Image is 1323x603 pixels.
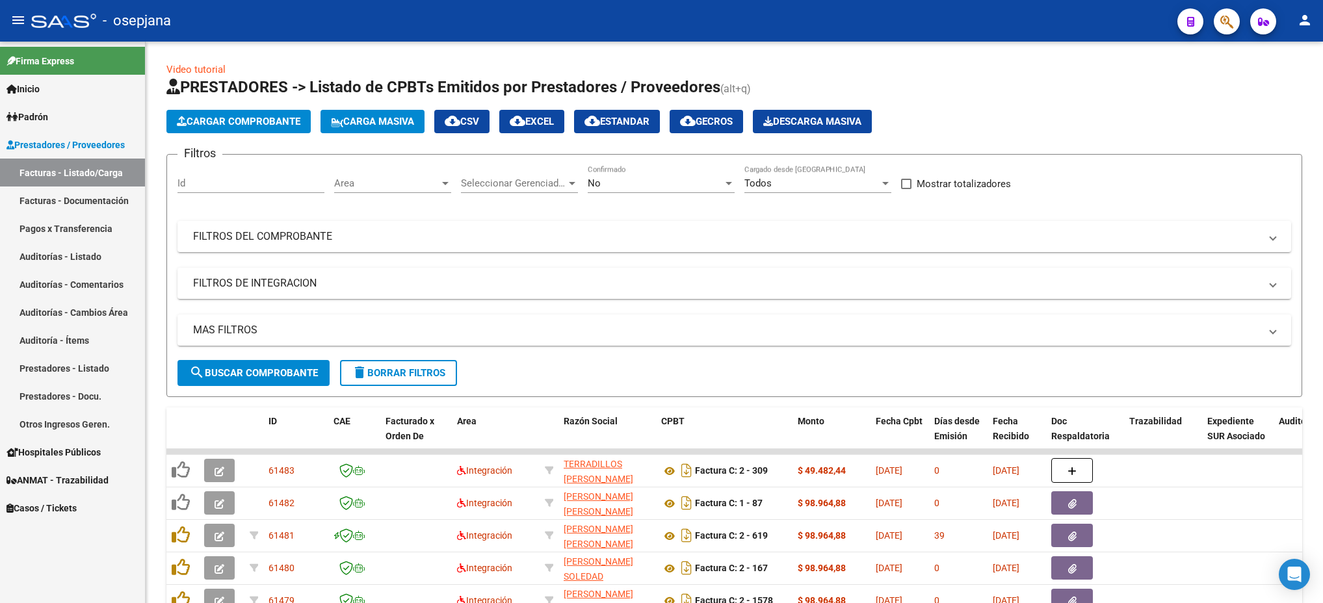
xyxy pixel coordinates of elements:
[993,465,1019,476] span: [DATE]
[792,407,871,465] datatable-header-cell: Monto
[876,416,923,426] span: Fecha Cpbt
[753,110,872,133] button: Descarga Masiva
[798,563,846,573] strong: $ 98.964,88
[452,407,540,465] datatable-header-cell: Area
[7,110,48,124] span: Padrón
[499,110,564,133] button: EXCEL
[177,268,1291,299] mat-expansion-panel-header: FILTROS DE INTEGRACION
[331,116,414,127] span: Carga Masiva
[993,530,1019,541] span: [DATE]
[1207,416,1265,441] span: Expediente SUR Asociado
[457,530,512,541] span: Integración
[564,522,651,549] div: 27371412277
[177,116,300,127] span: Cargar Comprobante
[678,460,695,481] i: Descargar documento
[678,558,695,578] i: Descargar documento
[457,465,512,476] span: Integración
[7,138,125,152] span: Prestadores / Proveedores
[1129,416,1182,426] span: Trazabilidad
[1297,12,1313,28] mat-icon: person
[434,110,490,133] button: CSV
[934,416,980,441] span: Días desde Emisión
[7,54,74,68] span: Firma Express
[189,367,318,379] span: Buscar Comprobante
[1202,407,1274,465] datatable-header-cell: Expediente SUR Asociado
[352,367,445,379] span: Borrar Filtros
[564,457,651,484] div: 24247517363
[564,416,618,426] span: Razón Social
[1279,559,1310,590] div: Open Intercom Messenger
[763,116,861,127] span: Descarga Masiva
[177,314,1291,346] mat-expansion-panel-header: MAS FILTROS
[564,524,633,549] span: [PERSON_NAME] [PERSON_NAME]
[386,416,434,441] span: Facturado x Orden De
[445,116,479,127] span: CSV
[574,110,660,133] button: Estandar
[340,360,457,386] button: Borrar Filtros
[917,176,1011,192] span: Mostrar totalizadores
[798,530,846,541] strong: $ 98.964,88
[876,563,902,573] span: [DATE]
[564,556,633,582] span: [PERSON_NAME] SOLEDAD
[263,407,328,465] datatable-header-cell: ID
[695,498,763,509] strong: Factura C: 1 - 87
[695,563,768,574] strong: Factura C: 2 - 167
[695,531,768,541] strong: Factura C: 2 - 619
[334,416,350,426] span: CAE
[166,110,311,133] button: Cargar Comprobante
[380,407,452,465] datatable-header-cell: Facturado x Orden De
[744,177,772,189] span: Todos
[871,407,929,465] datatable-header-cell: Fecha Cpbt
[564,459,633,484] span: TERRADILLOS [PERSON_NAME]
[1124,407,1202,465] datatable-header-cell: Trazabilidad
[461,177,566,189] span: Seleccionar Gerenciador
[678,493,695,513] i: Descargar documento
[510,113,525,129] mat-icon: cloud_download
[189,365,205,380] mat-icon: search
[584,116,649,127] span: Estandar
[934,530,945,541] span: 39
[7,445,101,459] span: Hospitales Públicos
[934,563,939,573] span: 0
[1279,416,1317,426] span: Auditoria
[993,498,1019,508] span: [DATE]
[588,177,601,189] span: No
[720,83,751,95] span: (alt+q)
[269,530,295,541] span: 61481
[798,498,846,508] strong: $ 98.964,88
[661,416,685,426] span: CPBT
[193,323,1260,337] mat-panel-title: MAS FILTROS
[695,466,768,476] strong: Factura C: 2 - 309
[564,554,651,582] div: 27361663476
[876,498,902,508] span: [DATE]
[993,563,1019,573] span: [DATE]
[193,229,1260,244] mat-panel-title: FILTROS DEL COMPROBANTE
[564,489,651,517] div: 27256836063
[177,221,1291,252] mat-expansion-panel-header: FILTROS DEL COMPROBANTE
[166,64,226,75] a: Video tutorial
[457,563,512,573] span: Integración
[328,407,380,465] datatable-header-cell: CAE
[934,465,939,476] span: 0
[269,416,277,426] span: ID
[876,465,902,476] span: [DATE]
[993,416,1029,441] span: Fecha Recibido
[680,113,696,129] mat-icon: cloud_download
[929,407,988,465] datatable-header-cell: Días desde Emisión
[103,6,171,35] span: - osepjana
[876,530,902,541] span: [DATE]
[166,78,720,96] span: PRESTADORES -> Listado de CPBTs Emitidos por Prestadores / Proveedores
[10,12,26,28] mat-icon: menu
[457,416,477,426] span: Area
[656,407,792,465] datatable-header-cell: CPBT
[457,498,512,508] span: Integración
[564,589,633,599] span: [PERSON_NAME]
[564,491,633,517] span: [PERSON_NAME] [PERSON_NAME]
[670,110,743,133] button: Gecros
[352,365,367,380] mat-icon: delete
[753,110,872,133] app-download-masive: Descarga masiva de comprobantes (adjuntos)
[584,113,600,129] mat-icon: cloud_download
[7,501,77,515] span: Casos / Tickets
[269,465,295,476] span: 61483
[445,113,460,129] mat-icon: cloud_download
